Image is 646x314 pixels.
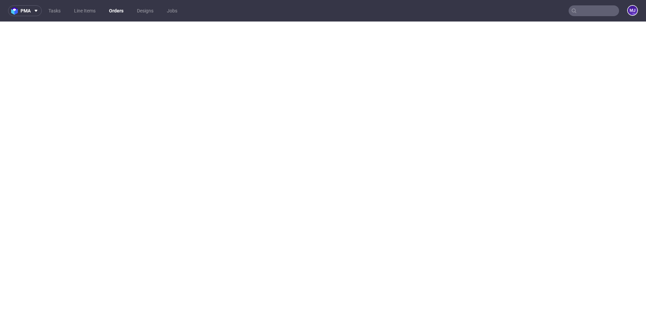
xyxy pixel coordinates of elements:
[21,8,31,13] span: pma
[8,5,42,16] button: pma
[163,5,181,16] a: Jobs
[105,5,128,16] a: Orders
[44,5,65,16] a: Tasks
[11,7,21,15] img: logo
[70,5,100,16] a: Line Items
[133,5,157,16] a: Designs
[628,6,637,15] figcaption: MJ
